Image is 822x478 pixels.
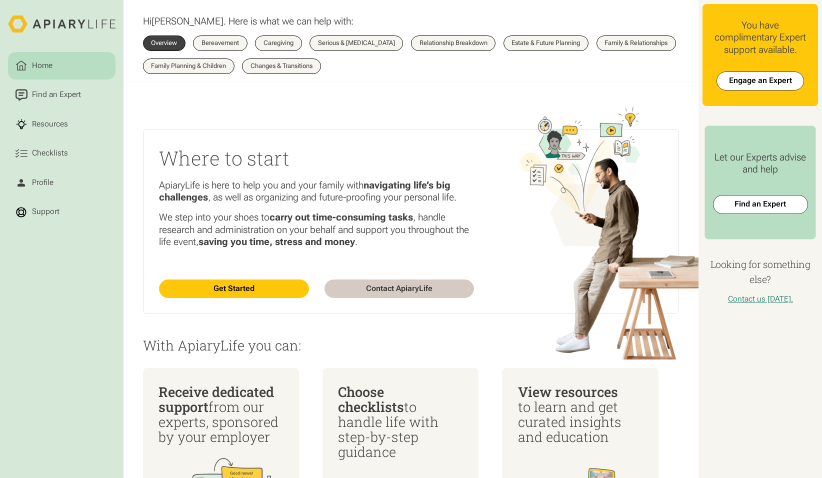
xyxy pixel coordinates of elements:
div: Family & Relationships [604,40,667,46]
a: Get Started [159,279,309,298]
a: Family Planning & Children [143,58,234,73]
div: Estate & Future Planning [511,40,580,46]
span: Choose checklists [338,382,404,415]
a: Support [8,198,115,226]
strong: carry out time-consuming tasks [269,211,413,223]
strong: navigating life’s big challenges [159,179,450,203]
div: Family Planning & Children [151,63,226,69]
div: Find an Expert [30,89,83,100]
a: Serious & [MEDICAL_DATA] [309,35,403,50]
p: We step into your shoes to , handle research and administration on your behalf and support you th... [159,211,474,248]
div: Caregiving [263,40,293,46]
div: to handle life with step-by-step guidance [338,384,463,459]
a: Home [8,52,115,79]
div: Profile [30,177,55,188]
span: View resources [518,382,618,400]
p: With ApiaryLife you can: [143,337,679,352]
a: Find an Expert [713,195,808,213]
a: Engage an Expert [716,71,804,90]
a: Family & Relationships [596,35,676,50]
div: Bereavement [201,40,239,46]
div: Serious & [MEDICAL_DATA] [318,40,395,46]
a: Contact ApiaryLife [324,279,474,298]
a: Resources [8,110,115,138]
div: Checklists [30,147,70,159]
a: Relationship Breakdown [411,35,495,50]
div: You have complimentary Expert support available. [710,19,810,56]
div: to learn and get curated insights and education [518,384,643,444]
a: Estate & Future Planning [503,35,588,50]
p: Hi . Here is what we can help with: [143,15,353,27]
a: Find an Expert [8,81,115,109]
a: Bereavement [193,35,247,50]
a: Overview [143,35,185,50]
a: Caregiving [255,35,301,50]
strong: saving you time, stress and money [198,236,355,247]
div: Relationship Breakdown [419,40,487,46]
p: ApiaryLife is here to help you and your family with , as well as organizing and future-proofing y... [159,179,474,204]
div: Home [30,60,54,71]
a: Profile [8,169,115,196]
div: Let our Experts advise and help [713,151,808,176]
a: Contact us [DATE]. [728,294,793,303]
a: Checklists [8,140,115,167]
div: Changes & Transitions [250,63,312,69]
div: from our experts, sponsored by your employer [158,384,283,444]
h4: Looking for something else? [702,257,818,286]
div: Support [30,206,61,218]
div: Resources [30,118,70,130]
span: [PERSON_NAME] [151,15,223,27]
a: Changes & Transitions [242,58,320,73]
h2: Where to start [159,145,474,171]
span: Receive dedicated support [158,382,274,415]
